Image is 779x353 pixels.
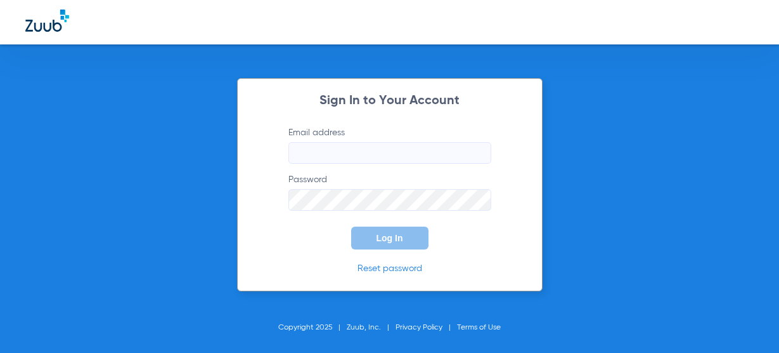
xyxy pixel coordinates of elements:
a: Privacy Policy [396,324,442,331]
li: Zuub, Inc. [347,321,396,334]
input: Email address [288,142,491,164]
li: Copyright 2025 [278,321,347,334]
a: Reset password [357,264,422,273]
img: Zuub Logo [25,10,69,32]
span: Log In [377,233,403,243]
button: Log In [351,227,428,250]
label: Email address [288,126,491,164]
label: Password [288,173,491,211]
h2: Sign In to Your Account [269,95,510,107]
input: Password [288,189,491,211]
a: Terms of Use [457,324,501,331]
